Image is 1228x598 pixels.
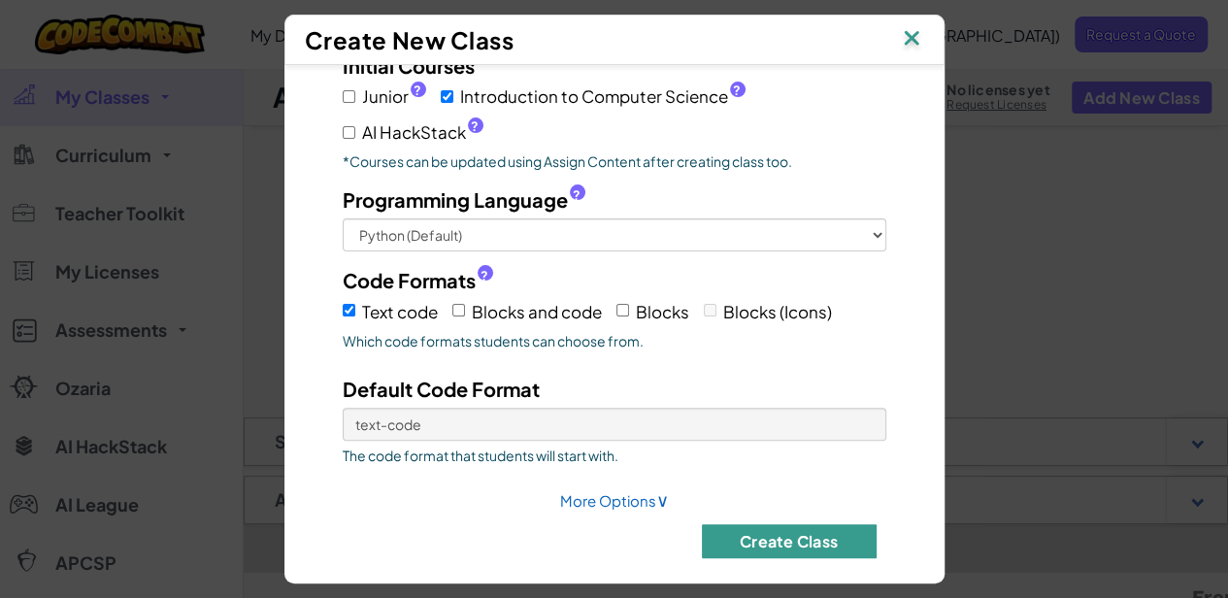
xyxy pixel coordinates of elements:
[305,25,514,54] span: Create New Class
[343,331,886,350] span: Which code formats students can choose from.
[343,304,355,316] input: Text code
[414,83,421,98] span: ?
[441,90,453,103] input: Introduction to Computer Science?
[362,301,438,322] span: Text code
[343,51,475,80] label: Initial Courses
[899,25,924,54] img: IconClose.svg
[656,488,669,511] span: ∨
[343,151,886,171] p: *Courses can be updated using Assign Content after creating class too.
[481,268,488,283] span: ?
[343,446,886,465] span: The code format that students will start with.
[362,83,426,111] span: Junior
[460,83,746,111] span: Introduction to Computer Science
[343,126,355,139] input: AI HackStack?
[573,187,581,203] span: ?
[343,266,476,294] span: Code Formats
[704,304,716,316] input: Blocks (Icons)
[723,301,832,322] span: Blocks (Icons)
[362,118,483,147] span: AI HackStack
[636,301,689,322] span: Blocks
[343,185,568,214] span: Programming Language
[452,304,465,316] input: Blocks and code
[343,377,540,401] span: Default Code Format
[560,491,669,510] a: More Options
[616,304,629,316] input: Blocks
[472,301,602,322] span: Blocks and code
[733,83,741,98] span: ?
[343,90,355,103] input: Junior?
[702,524,877,558] button: Create Class
[471,118,479,134] span: ?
